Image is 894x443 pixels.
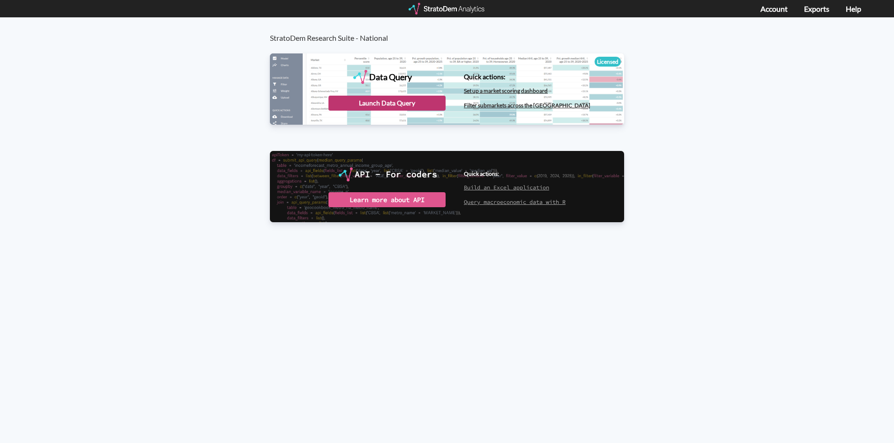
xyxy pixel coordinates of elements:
div: Launch Data Query [328,96,446,111]
div: API - For coders [355,167,437,181]
a: Filter submarkets across the [GEOGRAPHIC_DATA] [464,102,590,109]
a: Build an Excel application [464,184,549,191]
h3: StratoDem Research Suite - National [270,17,634,42]
div: Learn more about API [328,192,446,207]
div: Data Query [369,70,412,84]
a: Help [846,4,861,13]
a: Set up a market scoring dashboard [464,87,548,94]
h4: Quick actions: [464,73,590,80]
a: Account [760,4,788,13]
a: Query macroeconomic data with R [464,198,566,205]
div: Licensed [595,57,621,67]
h4: Quick actions: [464,171,566,177]
a: Exports [804,4,829,13]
